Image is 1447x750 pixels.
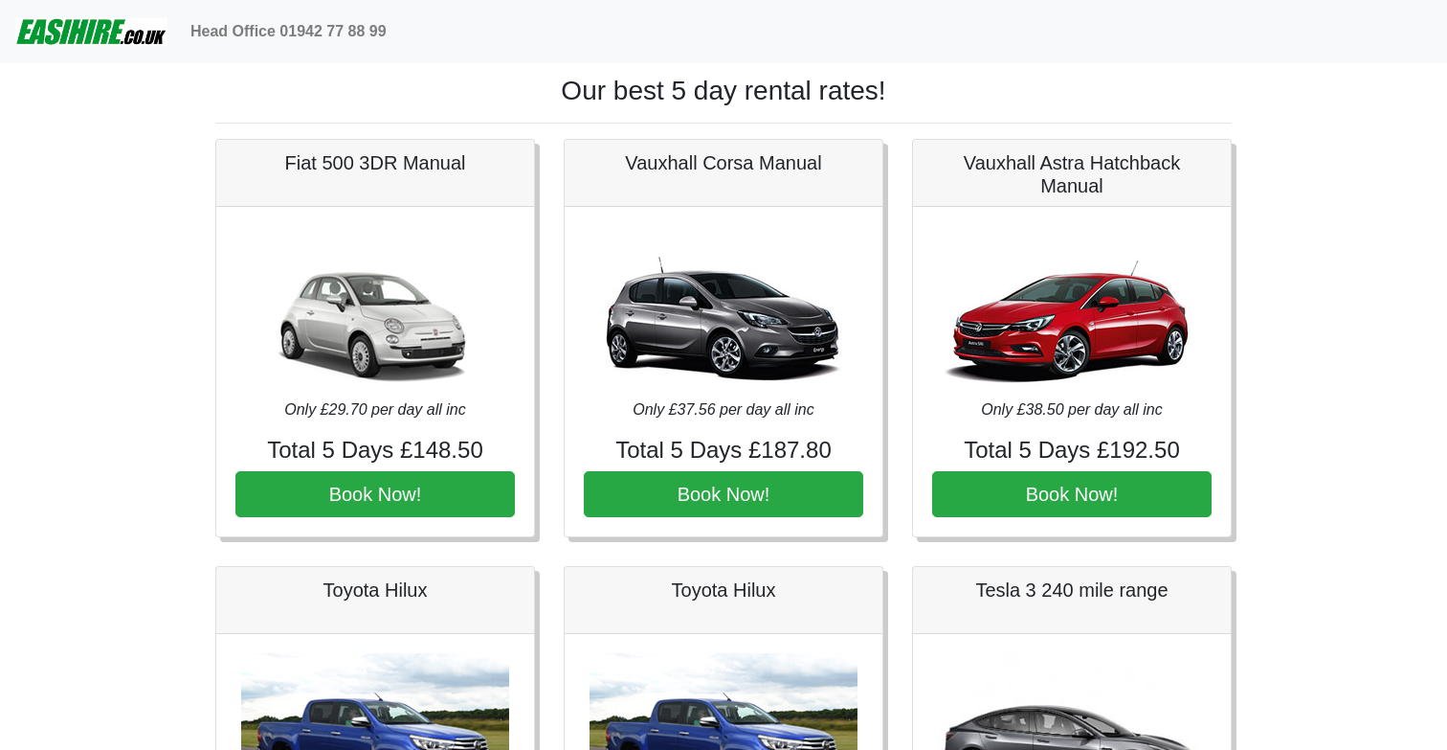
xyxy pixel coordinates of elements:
h4: Total 5 Days £148.50 [235,437,515,465]
h5: Tesla 3 240 mile range [932,579,1212,602]
img: Vauxhall Corsa Manual [590,226,857,398]
img: easihire_logo_small.png [15,12,167,51]
img: Vauxhall Astra Hatchback Manual [938,226,1206,398]
h5: Toyota Hilux [235,579,515,602]
i: Only £29.70 per day all inc [284,401,465,418]
h1: Our best 5 day rental rates! [215,75,1232,107]
h4: Total 5 Days £187.80 [584,437,863,465]
i: Only £38.50 per day all inc [981,401,1162,418]
h5: Vauxhall Corsa Manual [584,151,863,174]
b: Head Office 01942 77 88 99 [190,23,387,39]
h5: Vauxhall Astra Hatchback Manual [932,151,1212,197]
button: Book Now! [584,471,863,517]
h4: Total 5 Days £192.50 [932,437,1212,465]
a: Head Office 01942 77 88 99 [183,12,394,51]
img: Fiat 500 3DR Manual [241,226,509,398]
button: Book Now! [235,471,515,517]
button: Book Now! [932,471,1212,517]
i: Only £37.56 per day all inc [633,401,813,418]
h5: Toyota Hilux [584,579,863,602]
h5: Fiat 500 3DR Manual [235,151,515,174]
